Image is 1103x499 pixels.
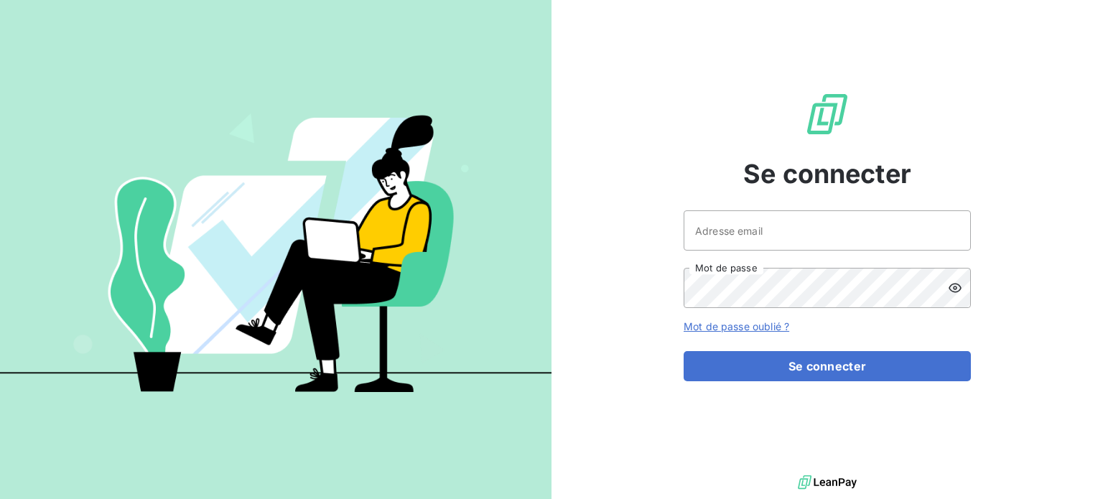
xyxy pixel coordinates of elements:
[684,351,971,381] button: Se connecter
[743,154,911,193] span: Se connecter
[804,91,850,137] img: Logo LeanPay
[684,320,789,332] a: Mot de passe oublié ?
[798,472,857,493] img: logo
[684,210,971,251] input: placeholder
